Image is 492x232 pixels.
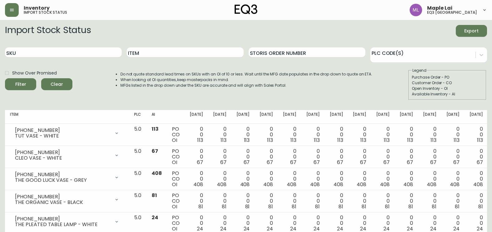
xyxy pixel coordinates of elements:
[362,203,366,210] span: 81
[240,181,250,188] span: 408
[315,203,320,210] span: 81
[197,137,203,144] span: 113
[152,192,157,199] span: 81
[330,126,343,143] div: 0 0
[453,159,460,166] span: 67
[190,126,203,143] div: 0 0
[236,193,250,210] div: 0 0
[263,181,273,188] span: 408
[450,181,460,188] span: 408
[120,71,373,77] li: Do not quote standard lead times on SKUs with an OI of 10 or less. Wait until the MFG date popula...
[245,203,250,210] span: 81
[427,6,452,11] span: Maple Lai
[412,80,483,86] div: Customer Order - CO
[129,110,147,124] th: PLC
[236,148,250,165] div: 0 0
[376,126,390,143] div: 0 0
[120,77,373,83] li: When looking at OI quantities, keep masterpacks in mind.
[456,25,487,37] button: Export
[129,168,147,190] td: 5.0
[360,137,366,144] span: 113
[446,215,460,232] div: 0 0
[147,110,167,124] th: AI
[231,110,255,124] th: [DATE]
[129,190,147,212] td: 5.0
[152,170,162,177] span: 408
[454,137,460,144] span: 113
[5,25,91,37] h2: Import Stock Status
[427,11,477,14] h5: eq3 [GEOGRAPHIC_DATA]
[10,171,124,184] div: [PHONE_NUMBER]THE GOOD LUCK VASE - GREY
[278,110,301,124] th: [DATE]
[384,137,390,144] span: 113
[410,4,422,16] img: 61e28cffcf8cc9f4e300d877dd684943
[287,181,296,188] span: 408
[41,78,72,90] button: Clear
[446,148,460,165] div: 0 0
[190,193,203,210] div: 0 0
[283,148,296,165] div: 0 0
[470,148,483,165] div: 0 0
[46,80,67,88] span: Clear
[353,171,366,187] div: 0 0
[446,126,460,143] div: 0 0
[418,110,441,124] th: [DATE]
[236,215,250,232] div: 0 0
[283,126,296,143] div: 0 0
[400,171,413,187] div: 0 0
[283,215,296,232] div: 0 0
[412,91,483,97] div: Available Inventory - AI
[310,181,320,188] span: 408
[15,133,110,139] div: TUT VASE - WHITE
[423,193,436,210] div: 0 0
[441,110,465,124] th: [DATE]
[10,148,124,162] div: [PHONE_NUMBER]CLEO VASE - WHITE
[371,110,395,124] th: [DATE]
[185,110,208,124] th: [DATE]
[172,193,180,210] div: PO CO
[15,222,110,227] div: THE PLEATED TABLE LAMP - WHITE
[213,126,227,143] div: 0 0
[314,137,320,144] span: 113
[213,148,227,165] div: 0 0
[152,147,158,155] span: 67
[190,148,203,165] div: 0 0
[235,4,258,14] img: logo
[360,159,366,166] span: 67
[15,150,110,155] div: [PHONE_NUMBER]
[260,126,273,143] div: 0 0
[423,215,436,232] div: 0 0
[236,126,250,143] div: 0 0
[470,215,483,232] div: 0 0
[172,148,180,165] div: PO CO
[306,215,320,232] div: 0 0
[400,148,413,165] div: 0 0
[15,172,110,177] div: [PHONE_NUMBER]
[473,181,483,188] span: 408
[255,110,278,124] th: [DATE]
[222,203,227,210] span: 81
[5,110,129,124] th: Item
[260,193,273,210] div: 0 0
[465,110,488,124] th: [DATE]
[376,193,390,210] div: 0 0
[260,148,273,165] div: 0 0
[172,181,177,188] span: OI
[330,148,343,165] div: 0 0
[330,215,343,232] div: 0 0
[334,181,343,188] span: 408
[12,70,57,76] span: Show Over Promised
[339,203,343,210] span: 81
[337,137,343,144] span: 113
[15,177,110,183] div: THE GOOD LUCK VASE - GREY
[353,148,366,165] div: 0 0
[470,193,483,210] div: 0 0
[290,137,296,144] span: 113
[477,137,483,144] span: 113
[260,215,273,232] div: 0 0
[15,155,110,161] div: CLEO VASE - WHITE
[330,193,343,210] div: 0 0
[427,181,436,188] span: 408
[383,159,390,166] span: 67
[213,193,227,210] div: 0 0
